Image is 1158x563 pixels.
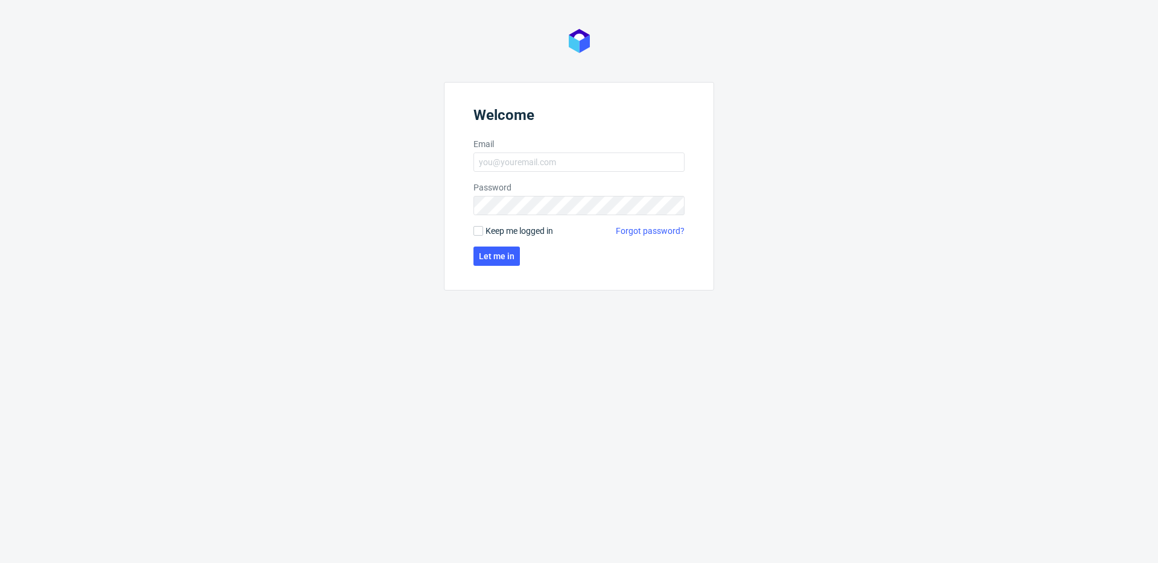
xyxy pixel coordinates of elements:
span: Let me in [479,252,514,260]
input: you@youremail.com [473,153,685,172]
span: Keep me logged in [486,225,553,237]
button: Let me in [473,247,520,266]
label: Password [473,181,685,193]
header: Welcome [473,107,685,128]
label: Email [473,138,685,150]
a: Forgot password? [616,225,685,237]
